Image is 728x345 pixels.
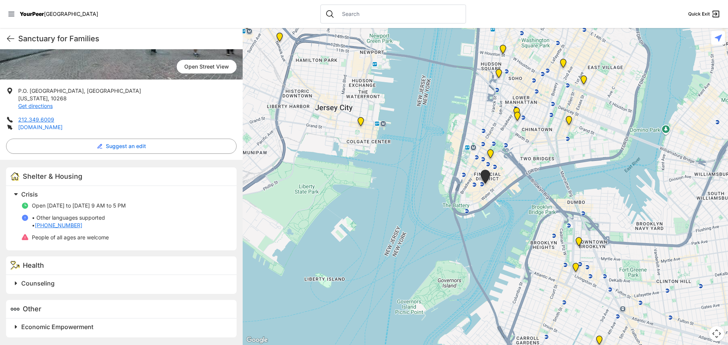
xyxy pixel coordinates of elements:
input: Search [337,10,461,18]
h1: Sanctuary for Families [18,33,237,44]
div: Main Office [486,149,495,161]
div: Confidential Location of Center for Family Services [242,20,252,32]
div: Headquarters [574,237,584,249]
div: Main Office [498,45,508,57]
a: [DOMAIN_NAME] [18,124,63,130]
span: [GEOGRAPHIC_DATA] [44,11,98,17]
a: YourPeer[GEOGRAPHIC_DATA] [20,12,98,16]
div: Third Street Men's Shelter and Clinic [559,59,568,71]
div: Tribeca Campus/New York City Rescue Mission [512,107,521,119]
a: [PHONE_NUMBER] [35,222,82,229]
span: Counseling [21,279,55,287]
span: Health [23,261,44,269]
span: Suggest an edit [106,142,146,150]
span: People of all ages are welcome [32,234,109,240]
span: , [48,95,49,101]
button: Map camera controls [709,326,724,341]
div: Main Location, SoHo, DYCD Youth Drop-in Center [494,69,504,81]
span: Other [23,305,41,313]
div: Manhattan Housing Court, Clerk's Office [513,112,522,124]
div: Lower East Side Youth Drop-in Center. Yellow doors with grey buzzer on the right [564,116,574,128]
span: YourPeer [20,11,44,17]
p: • Other languages supported • [32,214,105,229]
a: Quick Exit [688,9,720,19]
button: Suggest an edit [6,139,237,154]
span: P.O. [GEOGRAPHIC_DATA], [GEOGRAPHIC_DATA] [18,87,141,94]
a: Open this area in Google Maps (opens a new window) [245,335,270,345]
span: Open [DATE] to [DATE] 9 AM to 5 PM [32,202,126,209]
span: 10268 [51,95,67,101]
div: University Community Social Services (UCSS) [579,75,588,87]
span: [US_STATE] [18,95,48,101]
span: Shelter & Housing [23,172,82,180]
div: St Joseph's and St Mary's Home [356,117,366,129]
span: Quick Exit [688,11,710,17]
img: Google [245,335,270,345]
div: Main Location [275,33,284,45]
a: Get directions [18,103,53,109]
span: Open Street View [177,60,237,73]
a: 212.349.6009 [18,116,54,123]
div: Brooklyn Housing Court, Clerk's Office [571,263,581,275]
span: Crisis [21,190,38,198]
span: Economic Empowerment [21,323,93,331]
